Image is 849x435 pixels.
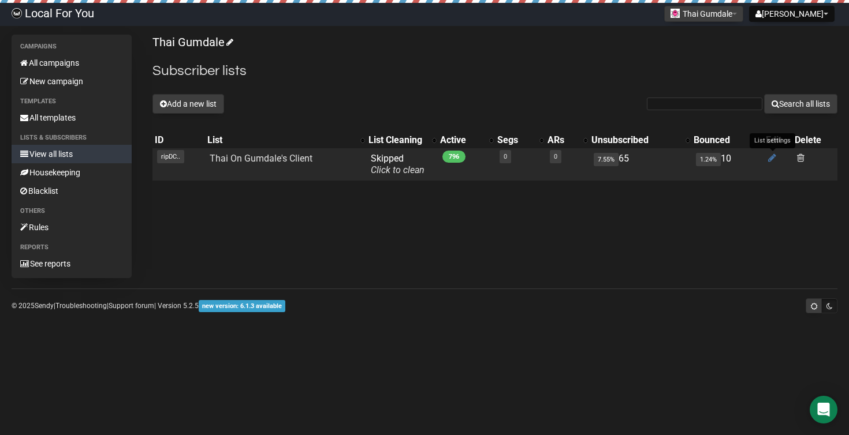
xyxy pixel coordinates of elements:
a: Blacklist [12,182,132,200]
span: ripDC.. [157,150,184,163]
span: new version: 6.1.3 available [199,300,285,312]
a: Click to clean [371,164,425,175]
th: List Cleaning: No sort applied, activate to apply an ascending sort [366,132,438,148]
th: Bounced: No sort applied, activate to apply an ascending sort [691,132,764,148]
a: Troubleshooting [55,302,107,310]
div: Delete [795,134,835,146]
a: new version: 6.1.3 available [199,302,285,310]
div: Active [440,134,483,146]
div: ID [155,134,203,146]
a: Sendy [35,302,54,310]
a: 0 [554,153,557,160]
span: 7.55% [594,153,619,166]
li: Campaigns [12,40,132,54]
a: All templates [12,108,132,127]
button: Thai Gumdale [664,6,743,22]
a: Rules [12,218,132,237]
img: d61d2441668da63f2d83084b75c85b29 [12,8,22,18]
button: Search all lists [764,94,837,114]
a: See reports [12,254,132,273]
div: ARs [548,134,578,146]
span: 1.24% [696,153,721,166]
a: All campaigns [12,54,132,72]
div: Bounced [694,134,752,146]
span: Skipped [371,153,425,175]
th: Unsubscribed: No sort applied, activate to apply an ascending sort [589,132,691,148]
a: New campaign [12,72,132,91]
a: Housekeeping [12,163,132,182]
a: Support forum [109,302,154,310]
th: ID: No sort applied, sorting is disabled [152,132,205,148]
div: List [207,134,355,146]
div: Open Intercom Messenger [810,396,837,423]
h2: Subscriber lists [152,61,837,81]
div: List settings [750,133,795,148]
span: 796 [442,151,466,163]
img: 885.png [671,9,680,18]
td: 10 [691,148,764,181]
li: Others [12,204,132,218]
a: View all lists [12,145,132,163]
a: Thai On Gumdale's Client [210,153,312,164]
th: ARs: No sort applied, activate to apply an ascending sort [545,132,589,148]
p: © 2025 | | | Version 5.2.5 [12,299,285,312]
li: Templates [12,95,132,108]
li: Lists & subscribers [12,131,132,145]
div: Segs [497,134,533,146]
div: Unsubscribed [591,134,680,146]
button: [PERSON_NAME] [749,6,835,22]
div: List Cleaning [368,134,426,146]
td: 65 [589,148,691,181]
a: Thai Gumdale [152,35,232,49]
button: Add a new list [152,94,224,114]
li: Reports [12,241,132,254]
a: 0 [504,153,507,160]
th: Segs: No sort applied, activate to apply an ascending sort [495,132,545,148]
th: List: No sort applied, activate to apply an ascending sort [205,132,366,148]
th: Active: No sort applied, activate to apply an ascending sort [438,132,495,148]
th: Delete: No sort applied, sorting is disabled [792,132,837,148]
